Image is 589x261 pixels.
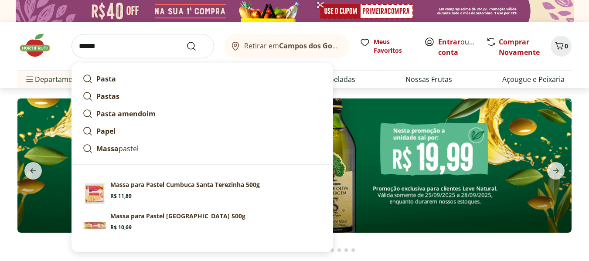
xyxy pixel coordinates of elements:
[96,74,116,84] strong: Pasta
[79,177,326,208] a: PrincipalMassa para Pastel Cumbuca Santa Terezinha 500gR$ 11,89
[499,37,540,57] a: Comprar Novamente
[438,37,460,47] a: Entrar
[551,36,572,57] button: Carrinho
[350,240,357,261] button: Go to page 17 from fs-carousel
[244,42,340,50] span: Retirar em
[186,41,207,51] button: Submit Search
[17,162,49,180] button: previous
[502,74,565,85] a: Açougue e Peixaria
[79,105,326,122] a: Pasta amendoim
[438,37,486,57] a: Criar conta
[96,92,119,101] strong: Pastas
[110,180,260,189] p: Massa para Pastel Cumbuca Santa Terezinha 500g
[110,212,245,220] p: Massa para Pastel [GEOGRAPHIC_DATA] 500g
[79,208,326,240] a: Massa para Pastel Santa Terezinha 500gMassa para Pastel [GEOGRAPHIC_DATA] 500gR$ 10,69
[82,212,107,236] img: Massa para Pastel Santa Terezinha 500g
[79,140,326,157] a: Massapastel
[24,69,35,90] button: Menu
[405,74,452,85] a: Nossas Frutas
[96,126,116,136] strong: Papel
[336,240,343,261] button: Go to page 15 from fs-carousel
[110,224,132,231] span: R$ 10,69
[540,162,572,180] button: next
[225,34,349,58] button: Retirar emCampos dos Goytacazes/[GEOGRAPHIC_DATA]
[17,32,61,58] img: Hortifruti
[24,69,87,90] span: Departamentos
[565,42,568,50] span: 0
[279,41,437,51] b: Campos dos Goytacazes/[GEOGRAPHIC_DATA]
[82,180,107,205] img: Principal
[96,144,119,153] strong: Massa
[79,122,326,140] a: Papel
[79,70,326,88] a: Pasta
[374,37,414,55] span: Meus Favoritos
[110,193,132,200] span: R$ 11,89
[96,143,139,154] p: pastel
[329,240,336,261] button: Go to page 14 from fs-carousel
[438,37,477,58] span: ou
[360,37,414,55] a: Meus Favoritos
[96,109,156,119] strong: Pasta amendoim
[343,240,350,261] button: Go to page 16 from fs-carousel
[79,88,326,105] a: Pastas
[71,34,214,58] input: search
